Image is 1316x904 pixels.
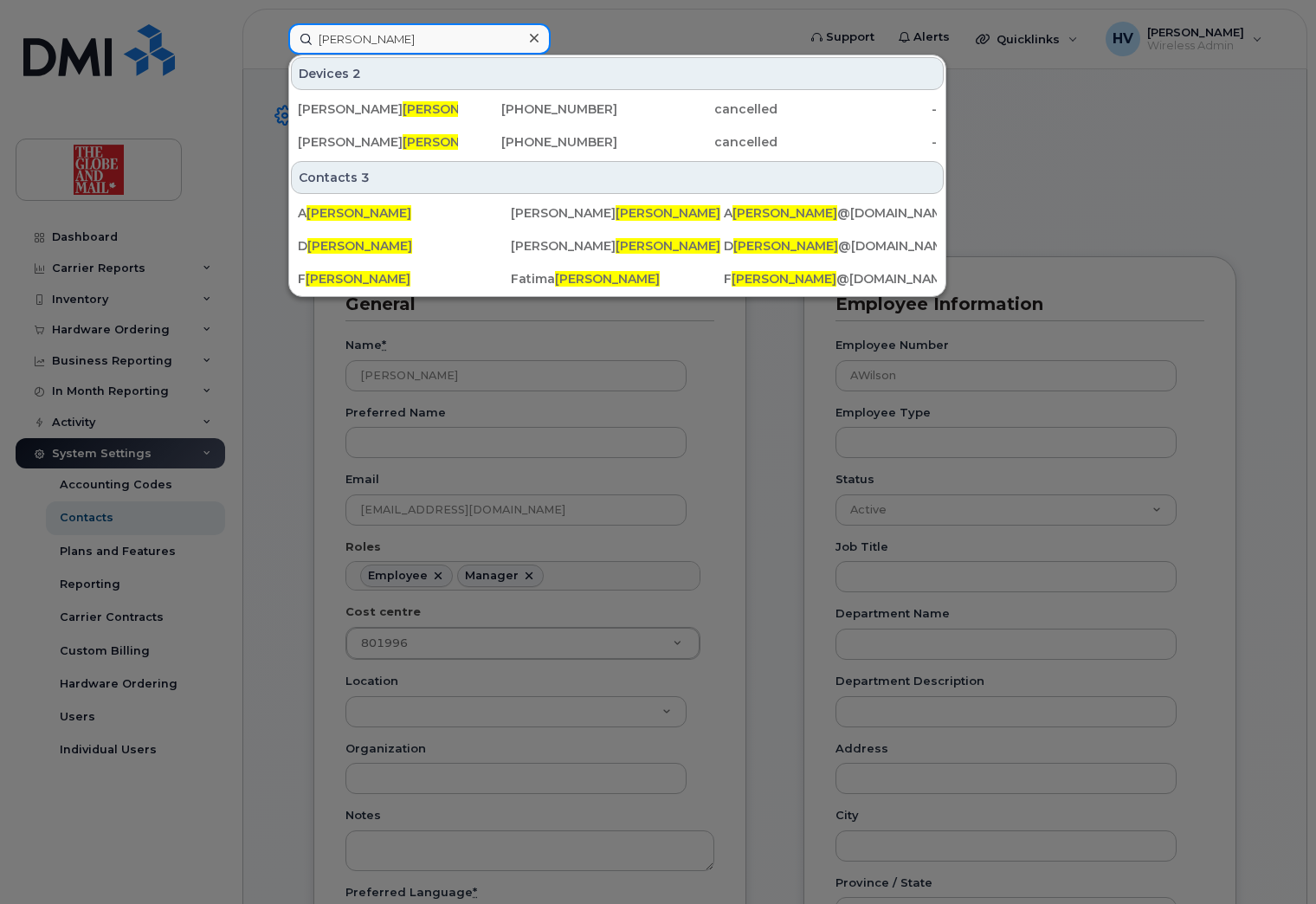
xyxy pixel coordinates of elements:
[298,133,458,151] div: [PERSON_NAME]
[291,197,944,229] a: A[PERSON_NAME][PERSON_NAME][PERSON_NAME]A[PERSON_NAME]@[DOMAIN_NAME]
[306,271,410,287] span: [PERSON_NAME]
[298,204,511,222] div: A
[307,238,412,254] span: [PERSON_NAME]
[291,161,944,194] div: Contacts
[617,100,777,118] div: cancelled
[724,237,937,255] div: D @[DOMAIN_NAME]
[732,271,836,287] span: [PERSON_NAME]
[298,100,458,118] div: [PERSON_NAME]
[616,238,720,254] span: [PERSON_NAME]
[777,100,938,118] div: -
[733,238,838,254] span: [PERSON_NAME]
[511,204,724,222] div: [PERSON_NAME]
[777,133,938,151] div: -
[306,205,411,221] span: [PERSON_NAME]
[616,205,720,221] span: [PERSON_NAME]
[298,270,511,287] div: F
[291,126,944,158] a: [PERSON_NAME][PERSON_NAME][PHONE_NUMBER]cancelled-
[724,204,937,222] div: A @[DOMAIN_NAME]
[511,270,724,287] div: Fatima
[403,134,507,150] span: [PERSON_NAME]
[732,205,837,221] span: [PERSON_NAME]
[291,230,944,262] a: D[PERSON_NAME][PERSON_NAME][PERSON_NAME]D[PERSON_NAME]@[DOMAIN_NAME]
[511,237,724,255] div: [PERSON_NAME]
[458,100,618,118] div: [PHONE_NUMBER]
[555,271,660,287] span: [PERSON_NAME]
[291,94,944,125] a: [PERSON_NAME][PERSON_NAME][PHONE_NUMBER]cancelled-
[291,57,944,90] div: Devices
[298,237,511,255] div: D
[361,169,370,186] span: 3
[352,65,361,82] span: 2
[617,133,777,151] div: cancelled
[458,133,618,151] div: [PHONE_NUMBER]
[291,263,944,294] a: F[PERSON_NAME]Fatima[PERSON_NAME]F[PERSON_NAME]@[DOMAIN_NAME]
[724,270,937,287] div: F @[DOMAIN_NAME]
[403,101,507,117] span: [PERSON_NAME]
